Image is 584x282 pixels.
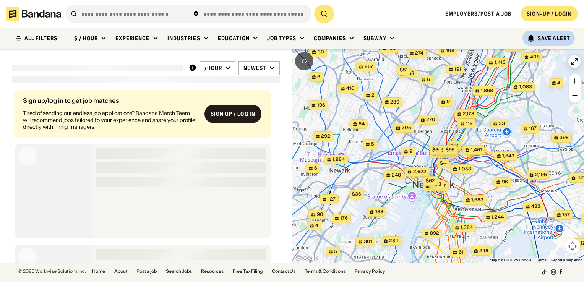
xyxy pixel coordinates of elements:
span: 61 [459,249,464,256]
span: $51 [400,67,408,73]
span: 1,083 [519,84,532,90]
span: 2 [371,92,375,99]
a: Privacy Policy [355,269,385,274]
a: About [114,269,127,274]
span: 33 [499,120,505,127]
span: 9 [447,99,450,105]
span: $-- [440,160,447,166]
a: Free Tax Filing [233,269,263,274]
span: 1,413 [495,59,506,66]
a: Search Jobs [166,269,192,274]
div: /hour [204,65,222,71]
div: Experience [115,35,149,42]
span: $340 [441,147,454,153]
span: Map data ©2025 Google [490,258,531,262]
div: SIGN-UP / LOGIN [527,10,572,17]
span: 267 [365,63,373,70]
span: 1,053 [459,166,471,172]
img: Bandana logotype [6,7,61,21]
a: Open this area in Google Maps (opens a new window) [294,253,319,263]
span: 3 [438,181,441,188]
span: 112 [466,120,473,127]
div: Industries [167,35,200,42]
span: 2 [455,143,458,149]
span: 292 [321,133,330,139]
span: 4 [557,80,560,86]
span: $62 [426,178,435,183]
span: 2,178 [463,111,474,117]
div: Newest [243,65,266,71]
div: Companies [314,35,346,42]
span: 5 [334,248,337,255]
a: Post a job [136,269,157,274]
button: Map camera controls [565,238,580,254]
span: 274 [415,50,423,57]
span: 408 [530,54,540,60]
span: 248 [392,172,401,178]
span: 2,196 [535,172,547,178]
span: 196 [317,102,325,109]
div: Subway [363,35,386,42]
span: 157 [562,212,570,218]
span: 410 [346,85,355,92]
span: 4 [315,222,318,229]
div: Tired of sending out endless job applications? Bandana Match Team will recommend jobs tailored to... [23,110,198,131]
span: 248 [479,248,488,254]
span: 5 [371,141,374,147]
span: 6 [427,76,430,83]
span: 6 [314,165,317,172]
span: 1,244 [492,214,504,220]
span: 289 [390,99,399,105]
span: $66 [432,147,441,152]
div: Education [218,35,250,42]
span: 108 [446,47,454,54]
a: Contact Us [272,269,295,274]
span: 301 [364,238,372,245]
span: 191 [454,66,461,73]
a: Employers/Post a job [445,10,511,17]
span: 234 [389,238,398,244]
div: ALL FILTERS [24,36,57,41]
img: Google [294,253,319,263]
span: 1,461 [471,147,482,153]
span: 2,622 [413,169,427,175]
span: 270 [426,117,435,123]
span: 1,884 [333,156,345,163]
div: © 2025 Workwise Solutions Inc. [18,269,86,274]
div: Job Types [267,35,296,42]
span: 96 [502,179,508,185]
div: Sign up / Log in [211,110,255,117]
span: 1,643 [502,153,514,159]
div: grid [12,87,280,263]
span: 1,683 [471,197,483,203]
span: 6 [317,74,320,80]
a: Report a map error [551,258,582,262]
span: $95 [446,147,455,152]
div: Sign up/log in to get job matches [23,97,198,104]
span: 892 [430,230,439,237]
span: 30 [318,49,324,55]
span: 138 [375,209,383,215]
span: 90 [317,211,323,218]
span: 127 [328,196,336,203]
a: Resources [201,269,224,274]
span: 1,868 [481,88,493,94]
div: Save Alert [538,35,570,42]
div: $ / hour [74,35,98,42]
span: 305 [402,125,411,131]
a: Terms (opens in new tab) [536,258,547,262]
a: Terms & Conditions [305,269,346,274]
span: 167 [529,125,537,132]
span: 176 [340,215,348,222]
span: 483 [531,203,540,210]
span: 398 [560,135,569,141]
span: $36 [352,191,361,197]
a: Home [92,269,105,274]
span: 1,384 [461,224,473,231]
span: 64 [359,121,365,127]
span: 9 [409,148,412,155]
